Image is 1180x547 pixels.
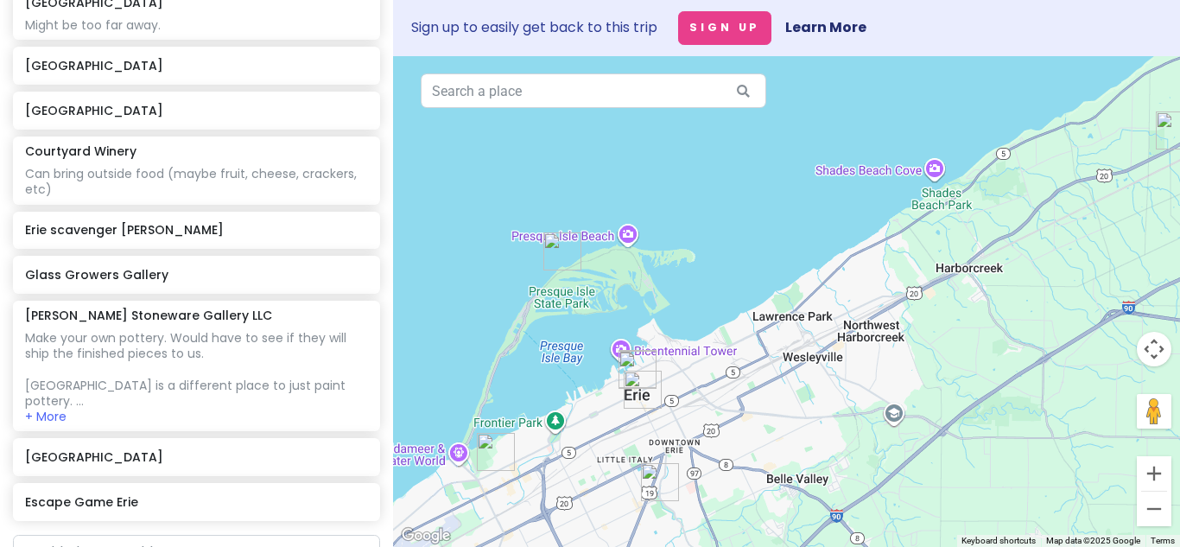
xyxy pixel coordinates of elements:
span: Map data ©2025 Google [1046,536,1140,545]
button: Sign Up [678,11,771,45]
div: Make your own pottery. Would have to see if they will ship the finished pieces to us. [GEOGRAPHIC... [25,330,368,409]
div: Might be too far away. [25,17,368,33]
div: Erie Zoo [634,456,686,508]
button: + More [25,409,67,424]
h6: [GEOGRAPHIC_DATA] [25,103,368,118]
div: Presque Isle Lighthouse [536,226,588,277]
div: Allen Stoneware Gallery LLC [470,426,522,478]
div: Escape Game Erie [617,364,669,416]
img: Google [397,525,454,547]
button: Map camera controls [1137,332,1171,366]
h6: [GEOGRAPHIC_DATA] [25,58,368,73]
h6: Escape Game Erie [25,494,368,510]
h6: Erie scavenger [PERSON_NAME] [25,222,368,238]
div: Can bring outside food (maybe fruit, cheese, crackers, etc) [25,166,368,197]
a: Open this area in Google Maps (opens a new window) [397,525,454,547]
button: Drag Pegman onto the map to open Street View [1137,394,1171,429]
button: Zoom out [1137,492,1171,526]
h6: Courtyard Winery [25,143,136,159]
button: Zoom in [1137,456,1171,491]
h6: [GEOGRAPHIC_DATA] [25,449,368,465]
div: Glass Growers Gallery [612,344,663,396]
button: Keyboard shortcuts [961,535,1036,547]
a: Learn More [785,17,866,37]
input: Search a place [421,73,766,108]
h6: Glass Growers Gallery [25,267,368,283]
a: Terms (opens in new tab) [1151,536,1175,545]
h6: [PERSON_NAME] Stoneware Gallery LLC [25,308,272,323]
